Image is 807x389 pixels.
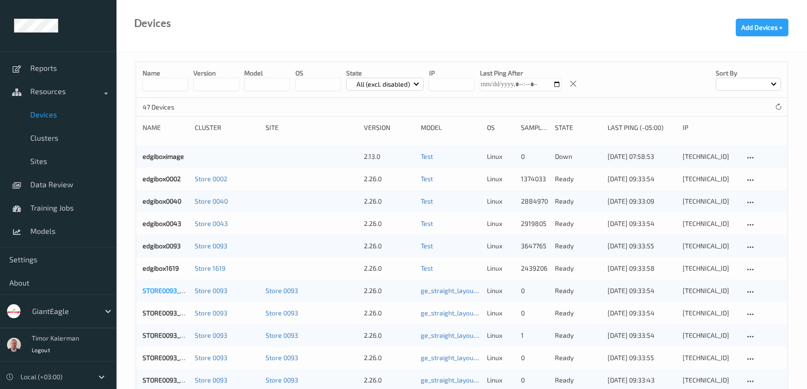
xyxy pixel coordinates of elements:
[487,353,514,362] p: linux
[346,68,424,78] p: State
[487,286,514,295] p: linux
[364,264,414,273] div: 2.26.0
[608,331,677,340] div: [DATE] 09:33:54
[195,264,226,272] a: Store 1619
[555,264,601,273] p: ready
[195,123,259,132] div: Cluster
[429,68,474,78] p: IP
[521,241,548,251] div: 3647765
[143,354,209,362] a: STORE0093_TERM394
[421,376,572,384] a: ge_straight_layout_030_yolo8n_384_9_07_25_fixed
[195,376,227,384] a: Store 0093
[195,175,227,183] a: Store 0002
[683,286,738,295] div: [TECHNICAL_ID]
[421,309,572,317] a: ge_straight_layout_030_yolo8n_384_9_07_25_fixed
[143,287,208,294] a: STORE0093_TERM393
[364,241,414,251] div: 2.26.0
[143,309,207,317] a: STORE0093_TERM391
[487,174,514,184] p: linux
[134,19,171,28] div: Devices
[421,354,572,362] a: ge_straight_layout_030_yolo8n_384_9_07_25_fixed
[353,80,413,89] p: All (excl. disabled)
[487,375,514,385] p: linux
[555,123,601,132] div: State
[364,123,414,132] div: version
[421,264,433,272] a: Test
[608,286,677,295] div: [DATE] 09:33:54
[608,197,677,206] div: [DATE] 09:33:09
[683,353,738,362] div: [TECHNICAL_ID]
[555,241,601,251] p: ready
[143,197,181,205] a: edgibox0040
[421,197,433,205] a: Test
[521,152,548,161] div: 0
[608,152,677,161] div: [DATE] 07:58:53
[195,197,228,205] a: Store 0040
[716,68,781,78] p: Sort by
[266,354,298,362] a: Store 0093
[266,309,298,317] a: Store 0093
[295,68,341,78] p: OS
[608,375,677,385] div: [DATE] 09:33:43
[683,197,738,206] div: [TECHNICAL_ID]
[683,264,738,273] div: [TECHNICAL_ID]
[143,242,181,250] a: edgibox0093
[555,331,601,340] p: ready
[683,241,738,251] div: [TECHNICAL_ID]
[143,264,179,272] a: edgibox1619
[143,175,181,183] a: edgibox0002
[683,174,738,184] div: [TECHNICAL_ID]
[521,353,548,362] div: 0
[521,375,548,385] div: 0
[521,308,548,318] div: 0
[143,219,181,227] a: edgibox0043
[364,331,414,340] div: 2.26.0
[421,331,572,339] a: ge_straight_layout_030_yolo8n_384_9_07_25_fixed
[364,174,414,184] div: 2.26.0
[364,353,414,362] div: 2.26.0
[487,219,514,228] p: linux
[487,241,514,251] p: linux
[555,197,601,206] p: ready
[364,308,414,318] div: 2.26.0
[608,123,677,132] div: Last Ping (-05:00)
[521,174,548,184] div: 1374033
[266,123,357,132] div: Site
[683,219,738,228] div: [TECHNICAL_ID]
[555,375,601,385] p: ready
[521,219,548,228] div: 2919805
[683,308,738,318] div: [TECHNICAL_ID]
[244,68,290,78] p: model
[736,19,788,36] button: Add Devices +
[608,264,677,273] div: [DATE] 09:33:58
[487,331,514,340] p: linux
[521,286,548,295] div: 0
[143,68,188,78] p: Name
[143,331,208,339] a: STORE0093_TERM390
[364,152,414,161] div: 2.13.0
[683,152,738,161] div: [TECHNICAL_ID]
[364,375,414,385] div: 2.26.0
[195,331,227,339] a: Store 0093
[608,174,677,184] div: [DATE] 09:33:54
[555,353,601,362] p: ready
[421,152,433,160] a: Test
[143,102,212,112] p: 47 Devices
[143,376,208,384] a: STORE0093_TERM392
[555,308,601,318] p: ready
[521,264,548,273] div: 2439206
[521,197,548,206] div: 2884970
[608,308,677,318] div: [DATE] 09:33:54
[487,264,514,273] p: linux
[487,123,514,132] div: OS
[421,123,480,132] div: Model
[608,353,677,362] div: [DATE] 09:33:55
[195,287,227,294] a: Store 0093
[143,123,188,132] div: Name
[555,286,601,295] p: ready
[487,197,514,206] p: linux
[364,286,414,295] div: 2.26.0
[555,174,601,184] p: ready
[364,197,414,206] div: 2.26.0
[364,219,414,228] div: 2.26.0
